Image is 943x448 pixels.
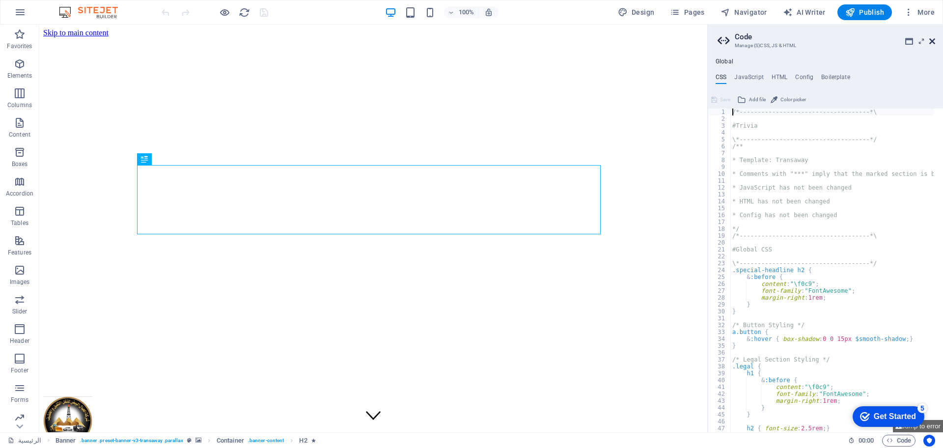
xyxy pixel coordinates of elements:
div: Design (Ctrl+Alt+Y) [614,4,659,20]
div: 3 [708,122,731,129]
img: Editor Logo [56,6,130,18]
p: Tables [11,219,28,227]
h2: Code [735,32,935,41]
p: Footer [11,366,28,374]
div: 4 [708,129,731,136]
span: Design [618,7,655,17]
div: 36 [708,349,731,356]
button: Pages [666,4,708,20]
button: reload [238,6,250,18]
div: 37 [708,356,731,363]
div: 31 [708,315,731,322]
div: 6 [708,143,731,150]
p: Images [10,278,30,286]
h4: JavaScript [734,74,763,84]
div: 40 [708,377,731,384]
div: 9 [708,164,731,170]
div: 48 [708,432,731,439]
nav: breadcrumb [55,435,316,447]
div: 21 [708,246,731,253]
div: 45 [708,411,731,418]
div: 24 [708,267,731,274]
p: Header [10,337,29,345]
span: Add file [749,94,766,106]
p: Accordion [6,190,33,197]
div: 5 [708,136,731,143]
h4: HTML [772,74,788,84]
span: Click to select. Double-click to edit [55,435,76,447]
i: On resize automatically adjust zoom level to fit chosen device. [484,8,493,17]
button: Navigator [717,4,771,20]
div: 22 [708,253,731,260]
span: More [904,7,935,17]
button: Design [614,4,659,20]
div: 10 [708,170,731,177]
button: AI Writer [779,4,830,20]
div: 1 [708,109,731,115]
span: Navigator [721,7,767,17]
h6: 100% [459,6,474,18]
span: Publish [845,7,884,17]
p: Boxes [12,160,28,168]
button: Code [882,435,915,447]
p: Elements [7,72,32,80]
div: 17 [708,219,731,225]
button: More [900,4,939,20]
div: 43 [708,397,731,404]
span: . banner .preset-banner-v3-transaway .parallax [80,435,183,447]
span: . banner-content [248,435,284,447]
div: Get Started 5 items remaining, 0% complete [8,5,80,26]
div: 16 [708,212,731,219]
h4: Global [716,58,733,66]
p: Content [9,131,30,139]
div: 11 [708,177,731,184]
i: This element is a customizable preset [187,438,192,443]
i: This element contains a background [195,438,201,443]
span: Pages [670,7,704,17]
button: 100% [444,6,479,18]
h4: Config [795,74,813,84]
h6: Session time [848,435,874,447]
div: 7 [708,150,731,157]
div: 20 [708,239,731,246]
p: Slider [12,308,28,315]
div: 23 [708,260,731,267]
div: 41 [708,384,731,391]
div: 2 [708,115,731,122]
div: Get Started [29,11,71,20]
div: 33 [708,329,731,336]
div: 5 [73,2,83,12]
button: Usercentrics [923,435,935,447]
div: 26 [708,280,731,287]
div: 15 [708,205,731,212]
div: 35 [708,342,731,349]
button: Click here to leave preview mode and continue editing [219,6,230,18]
div: 13 [708,191,731,198]
a: Click to cancel selection. Double-click to open Pages [8,435,41,447]
div: 28 [708,294,731,301]
div: 14 [708,198,731,205]
div: 46 [708,418,731,425]
div: 12 [708,184,731,191]
h4: Boilerplate [821,74,850,84]
span: Click to select. Double-click to edit [217,435,244,447]
p: Forms [11,396,28,404]
div: 18 [708,225,731,232]
span: 00 00 [859,435,874,447]
div: 47 [708,425,731,432]
div: 42 [708,391,731,397]
div: 19 [708,232,731,239]
div: 39 [708,370,731,377]
p: Favorites [7,42,32,50]
div: 30 [708,308,731,315]
p: Features [8,249,31,256]
h3: Manage (S)CSS, JS & HTML [735,41,915,50]
div: 34 [708,336,731,342]
div: 8 [708,157,731,164]
div: 27 [708,287,731,294]
span: Click to select. Double-click to edit [299,435,307,447]
button: Add file [736,94,767,106]
button: Publish [837,4,892,20]
p: Columns [7,101,32,109]
span: : [865,437,867,444]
